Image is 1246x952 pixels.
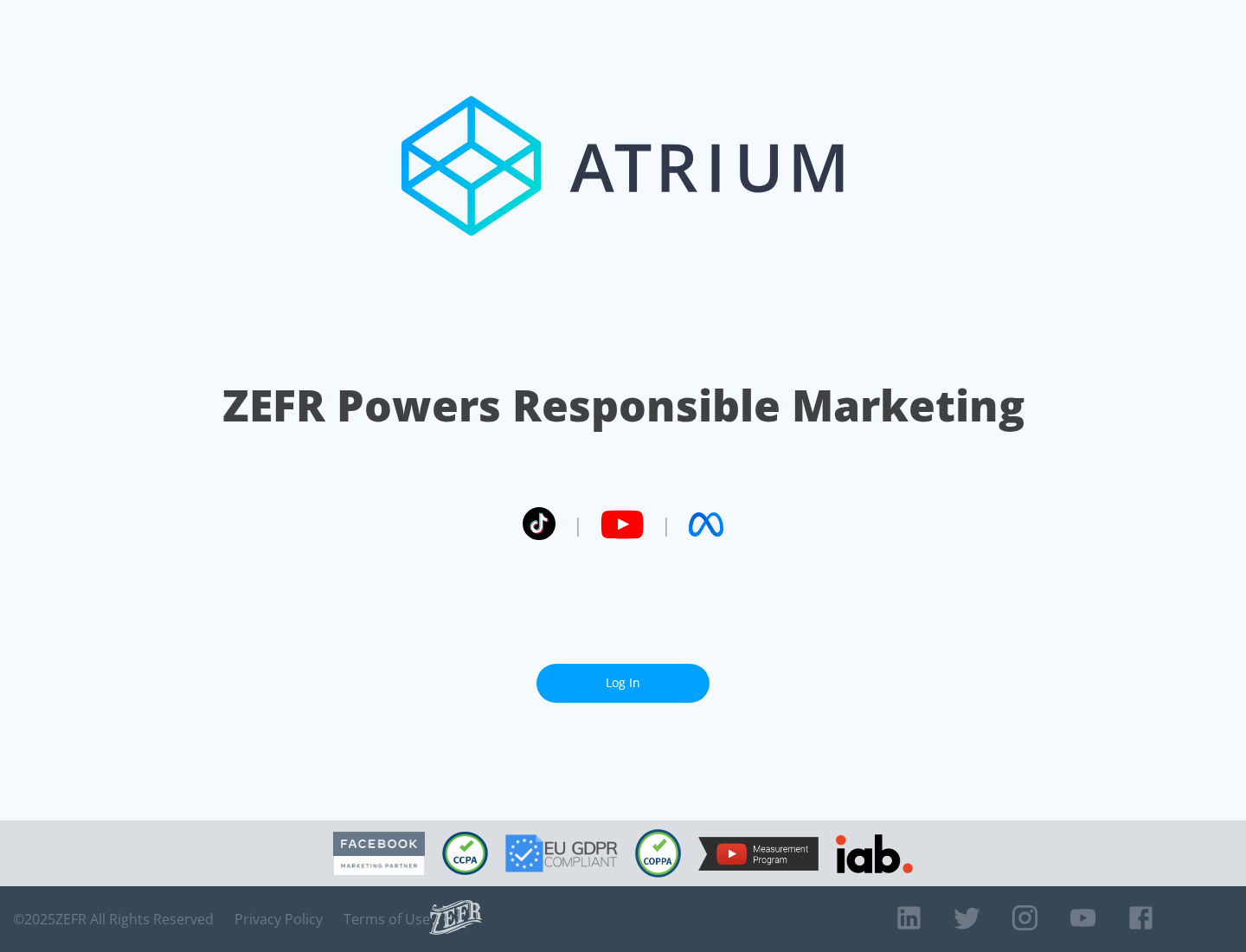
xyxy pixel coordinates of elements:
span: © 2025 ZEFR All Rights Reserved [13,910,214,928]
img: YouTube Measurement Program [698,837,819,871]
span: | [661,511,671,537]
a: Terms of Use [344,910,430,928]
img: COPPA Compliant [635,829,681,878]
img: GDPR Compliant [505,834,618,872]
img: Facebook Marketing Partner [333,832,425,876]
a: Log In [536,664,710,703]
span: | [573,511,583,537]
img: CCPA Compliant [442,832,488,875]
h1: ZEFR Powers Responsible Marketing [222,376,1024,435]
a: Privacy Policy [234,910,323,928]
img: IAB [836,834,913,873]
